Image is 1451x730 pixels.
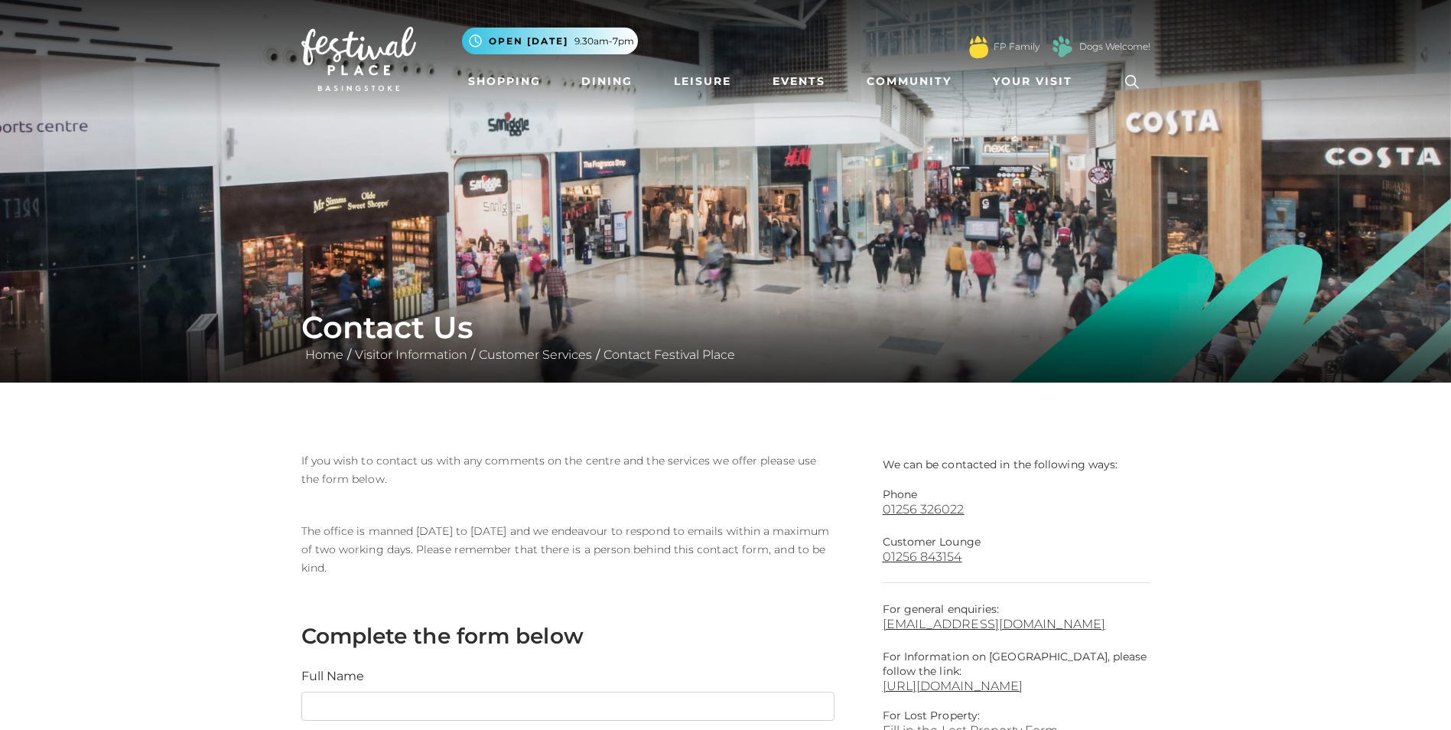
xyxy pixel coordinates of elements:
p: We can be contacted in the following ways: [883,451,1150,472]
p: Phone [883,487,1150,502]
h3: Complete the form below [301,623,834,649]
span: Your Visit [993,73,1072,90]
button: Open [DATE] 9.30am-7pm [462,28,638,54]
p: For general enquiries: [883,602,1150,631]
a: Home [301,347,347,362]
a: Dining [575,67,639,96]
p: Customer Lounge [883,535,1150,549]
a: FP Family [994,40,1039,54]
a: 01256 843154 [883,549,1150,564]
p: If you wish to contact us with any comments on the centre and the services we offer please use th... [301,451,834,488]
a: Events [766,67,831,96]
a: 01256 326022 [883,502,1150,517]
a: Shopping [462,67,547,96]
a: [URL][DOMAIN_NAME] [883,679,1023,693]
span: Open [DATE] [489,34,568,48]
h1: Contact Us [301,309,1150,346]
span: 9.30am-7pm [574,34,634,48]
div: / / / [290,309,1162,364]
label: Full Name [301,667,364,686]
a: Visitor Information [351,347,471,362]
p: For Lost Property: [883,709,1150,723]
a: Customer Services [475,347,596,362]
a: Dogs Welcome! [1079,40,1150,54]
p: For Information on [GEOGRAPHIC_DATA], please follow the link: [883,650,1150,679]
a: [EMAIL_ADDRESS][DOMAIN_NAME] [883,617,1150,631]
a: Leisure [668,67,737,96]
a: Community [861,67,958,96]
a: Contact Festival Place [600,347,739,362]
a: Your Visit [987,67,1086,96]
img: Festival Place Logo [301,27,416,91]
p: The office is manned [DATE] to [DATE] and we endeavour to respond to emails within a maximum of t... [301,522,834,577]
